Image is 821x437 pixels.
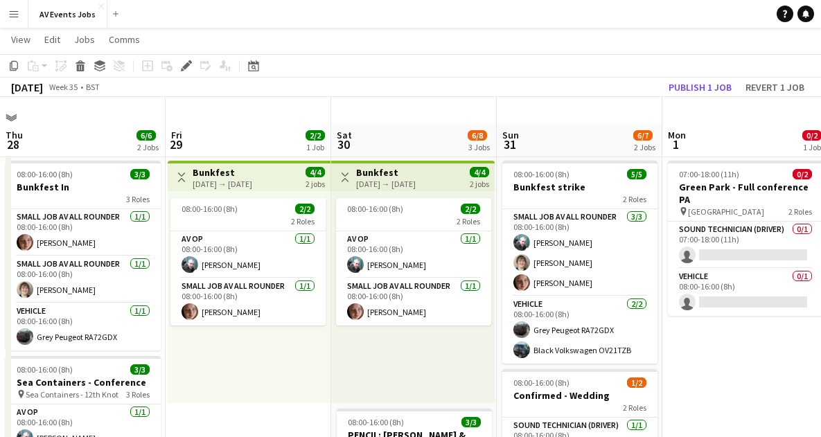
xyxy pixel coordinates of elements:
h3: Bunkfest In [6,181,161,193]
span: 2 Roles [788,206,812,217]
div: 2 jobs [470,177,489,189]
h3: Bunkfest [356,166,416,179]
app-card-role: Vehicle2/208:00-16:00 (8h)Grey Peugeot RA72GDXBlack Volkswagen OV21TZB [502,296,657,364]
app-card-role: AV Op1/108:00-16:00 (8h)[PERSON_NAME] [170,231,326,278]
div: 2 jobs [306,177,325,189]
span: View [11,33,30,46]
a: View [6,30,36,48]
span: 08:00-16:00 (8h) [347,204,403,214]
span: Mon [668,129,686,141]
app-card-role: Small Job AV All Rounder1/108:00-16:00 (8h)[PERSON_NAME] [6,256,161,303]
span: [GEOGRAPHIC_DATA] [688,206,764,217]
span: 08:00-16:00 (8h) [513,377,570,388]
span: Week 35 [46,82,80,92]
span: 08:00-16:00 (8h) [17,169,73,179]
app-job-card: 08:00-16:00 (8h)2/22 RolesAV Op1/108:00-16:00 (8h)[PERSON_NAME]Small Job AV All Rounder1/108:00-1... [336,198,491,325]
div: [DATE] → [DATE] [356,179,416,189]
app-card-role: Small Job AV All Rounder1/108:00-16:00 (8h)[PERSON_NAME] [6,209,161,256]
span: 3 Roles [126,389,150,400]
div: 3 Jobs [468,142,490,152]
span: 2/2 [461,204,480,214]
h3: Bunkfest strike [502,181,657,193]
span: 2 Roles [457,216,480,226]
span: 2/2 [306,130,325,141]
span: Sea Containers - 12th Knot [26,389,118,400]
span: 1 [666,136,686,152]
span: 1/2 [627,377,646,388]
span: Jobs [74,33,95,46]
app-card-role: Small Job AV All Rounder3/308:00-16:00 (8h)[PERSON_NAME][PERSON_NAME][PERSON_NAME] [502,209,657,296]
h3: Confirmed - Wedding [502,389,657,402]
span: 08:00-16:00 (8h) [348,417,404,427]
div: 1 Job [306,142,324,152]
span: Sat [337,129,352,141]
span: 3/3 [130,169,150,179]
app-card-role: Small Job AV All Rounder1/108:00-16:00 (8h)[PERSON_NAME] [336,278,491,325]
span: 4/4 [306,167,325,177]
a: Edit [39,30,66,48]
a: Jobs [69,30,100,48]
div: 2 Jobs [634,142,655,152]
div: BST [86,82,100,92]
div: [DATE] [11,80,43,94]
span: 2 Roles [623,194,646,204]
div: 2 Jobs [137,142,159,152]
span: Fri [171,129,182,141]
app-job-card: 08:00-16:00 (8h)5/5Bunkfest strike2 RolesSmall Job AV All Rounder3/308:00-16:00 (8h)[PERSON_NAME]... [502,161,657,364]
span: Thu [6,129,23,141]
span: 08:00-16:00 (8h) [17,364,73,375]
span: 6/6 [136,130,156,141]
span: Sun [502,129,519,141]
button: Revert 1 job [740,78,810,96]
span: 30 [335,136,352,152]
span: 2/2 [295,204,315,214]
span: 4/4 [470,167,489,177]
div: 1 Job [803,142,821,152]
app-card-role: Small Job AV All Rounder1/108:00-16:00 (8h)[PERSON_NAME] [170,278,326,325]
span: 5/5 [627,169,646,179]
span: 07:00-18:00 (11h) [679,169,739,179]
h3: Sea Containers - Conference [6,376,161,389]
h3: Bunkfest [193,166,252,179]
div: [DATE] → [DATE] [193,179,252,189]
span: Edit [44,33,60,46]
span: 6/8 [468,130,487,141]
button: AV Events Jobs [28,1,107,28]
span: 08:00-16:00 (8h) [182,204,238,214]
app-card-role: AV Op1/108:00-16:00 (8h)[PERSON_NAME] [336,231,491,278]
span: 2 Roles [291,216,315,226]
span: 3/3 [461,417,481,427]
a: Comms [103,30,145,48]
span: 3 Roles [126,194,150,204]
span: 2 Roles [623,402,646,413]
span: 3/3 [130,364,150,375]
button: Publish 1 job [663,78,737,96]
span: 08:00-16:00 (8h) [513,169,570,179]
app-job-card: 08:00-16:00 (8h)2/22 RolesAV Op1/108:00-16:00 (8h)[PERSON_NAME]Small Job AV All Rounder1/108:00-1... [170,198,326,325]
span: Comms [109,33,140,46]
span: 29 [169,136,182,152]
span: 28 [3,136,23,152]
span: 6/7 [633,130,653,141]
span: 0/2 [793,169,812,179]
app-card-role: Vehicle1/108:00-16:00 (8h)Grey Peugeot RA72GDX [6,303,161,350]
app-job-card: 08:00-16:00 (8h)3/3Bunkfest In3 RolesSmall Job AV All Rounder1/108:00-16:00 (8h)[PERSON_NAME]Smal... [6,161,161,350]
span: 31 [500,136,519,152]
